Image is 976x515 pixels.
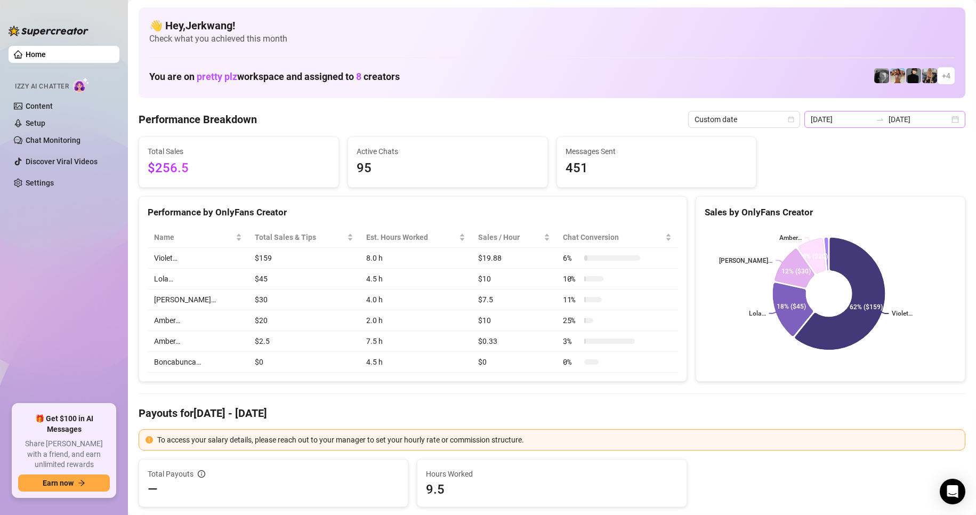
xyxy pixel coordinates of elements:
span: 11 % [563,294,580,305]
td: Amber… [148,310,248,331]
span: swap-right [876,115,884,124]
span: 9.5 [426,481,677,498]
a: Settings [26,179,54,187]
th: Total Sales & Tips [248,227,360,248]
span: info-circle [198,470,205,478]
text: [PERSON_NAME]… [719,257,772,264]
text: Amber… [779,234,802,242]
span: Custom date [695,111,794,127]
td: Lola… [148,269,248,289]
img: Violet [922,68,937,83]
img: Amber [874,68,889,83]
span: Active Chats [357,146,539,157]
td: $7.5 [472,289,556,310]
span: exclamation-circle [146,436,153,444]
td: $159 [248,248,360,269]
h1: You are on workspace and assigned to creators [149,71,400,83]
td: $19.88 [472,248,556,269]
td: $0 [472,352,556,373]
span: Total Sales & Tips [255,231,345,243]
a: Setup [26,119,45,127]
span: 0 % [563,356,580,368]
span: 🎁 Get $100 in AI Messages [18,414,110,434]
span: Name [154,231,233,243]
td: Amber… [148,331,248,352]
div: Performance by OnlyFans Creator [148,205,678,220]
button: Earn nowarrow-right [18,474,110,492]
span: + 4 [942,70,950,82]
td: $30 [248,289,360,310]
td: [PERSON_NAME]… [148,289,248,310]
span: 6 % [563,252,580,264]
td: $20 [248,310,360,331]
h4: Payouts for [DATE] - [DATE] [139,406,965,421]
td: 8.0 h [360,248,472,269]
span: to [876,115,884,124]
td: 4.5 h [360,352,472,373]
div: Sales by OnlyFans Creator [705,205,956,220]
span: 95 [357,158,539,179]
div: To access your salary details, please reach out to your manager to set your hourly rate or commis... [157,434,958,446]
span: Sales / Hour [478,231,542,243]
td: 4.0 h [360,289,472,310]
span: pretty plz [197,71,237,82]
img: AI Chatter [73,77,90,93]
img: Camille [906,68,921,83]
td: $0 [248,352,360,373]
div: Open Intercom Messenger [940,479,965,504]
span: Izzy AI Chatter [15,82,69,92]
span: $256.5 [148,158,330,179]
span: 3 % [563,335,580,347]
td: Boncabunca… [148,352,248,373]
span: Check what you achieved this month [149,33,955,45]
span: Chat Conversion [563,231,663,243]
span: Earn now [43,479,74,487]
span: Share [PERSON_NAME] with a friend, and earn unlimited rewards [18,439,110,470]
td: $2.5 [248,331,360,352]
span: 25 % [563,315,580,326]
td: 2.0 h [360,310,472,331]
td: $45 [248,269,360,289]
td: 7.5 h [360,331,472,352]
span: 451 [566,158,748,179]
a: Content [26,102,53,110]
span: Total Sales [148,146,330,157]
td: 4.5 h [360,269,472,289]
a: Discover Viral Videos [26,157,98,166]
h4: Performance Breakdown [139,112,257,127]
span: 8 [356,71,361,82]
img: Amber [890,68,905,83]
span: Hours Worked [426,468,677,480]
text: Violet… [892,310,913,318]
img: logo-BBDzfeDw.svg [9,26,88,36]
text: Lola… [748,310,765,317]
a: Home [26,50,46,59]
span: calendar [788,116,794,123]
input: End date [889,114,949,125]
span: arrow-right [78,479,85,487]
th: Name [148,227,248,248]
th: Chat Conversion [556,227,678,248]
a: Chat Monitoring [26,136,80,144]
th: Sales / Hour [472,227,556,248]
div: Est. Hours Worked [366,231,457,243]
span: Total Payouts [148,468,193,480]
span: Messages Sent [566,146,748,157]
h4: 👋 Hey, Jerkwang ! [149,18,955,33]
td: $10 [472,310,556,331]
td: $10 [472,269,556,289]
span: — [148,481,158,498]
input: Start date [811,114,872,125]
span: 10 % [563,273,580,285]
td: Violet… [148,248,248,269]
td: $0.33 [472,331,556,352]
